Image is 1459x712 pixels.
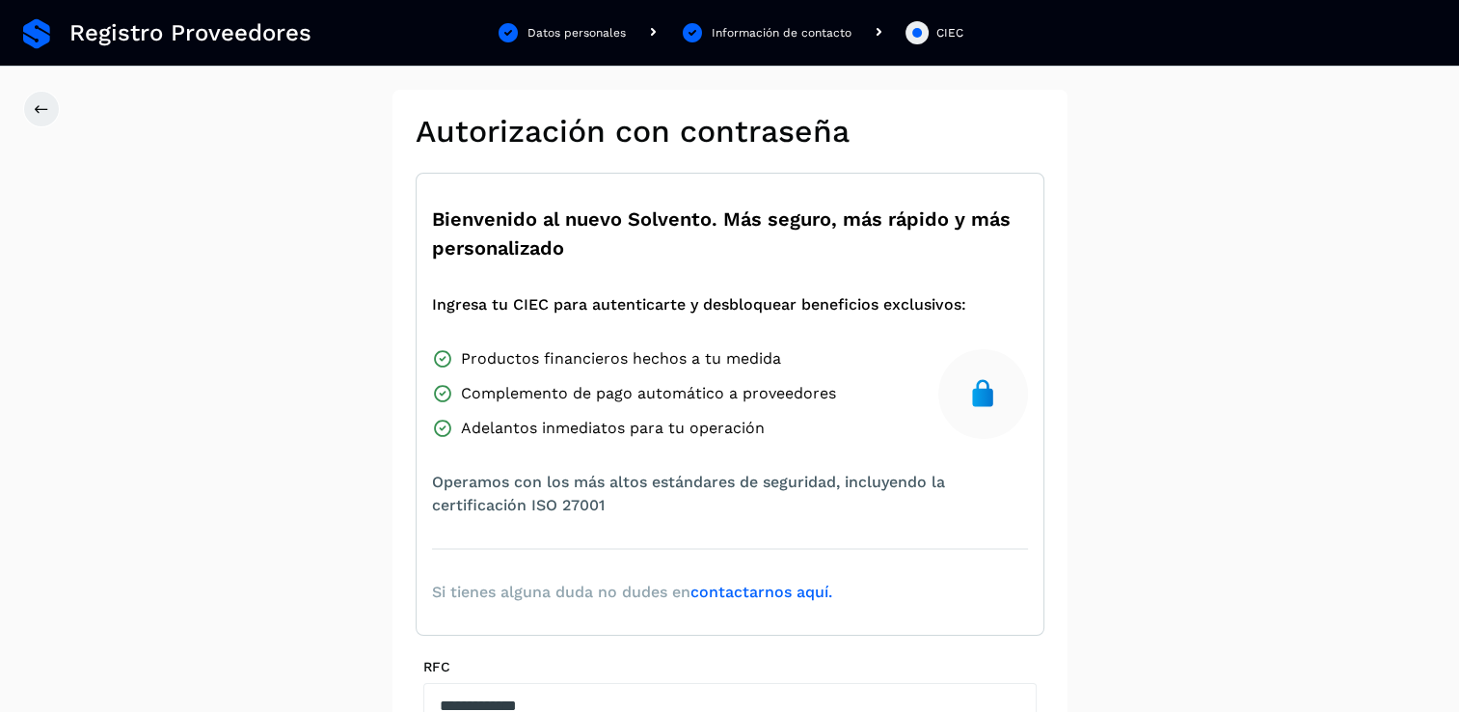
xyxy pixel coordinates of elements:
[461,417,765,440] span: Adelantos inmediatos para tu operación
[461,347,781,370] span: Productos financieros hechos a tu medida
[432,293,966,316] span: Ingresa tu CIEC para autenticarte y desbloquear beneficios exclusivos:
[432,205,1028,262] span: Bienvenido al nuevo Solvento. Más seguro, más rápido y más personalizado
[690,583,832,601] a: contactarnos aquí.
[461,382,836,405] span: Complemento de pago automático a proveedores
[432,471,1028,517] span: Operamos con los más altos estándares de seguridad, incluyendo la certificación ISO 27001
[936,24,963,41] div: CIEC
[967,378,998,409] img: secure
[527,24,626,41] div: Datos personales
[416,113,1044,150] h2: Autorización con contraseña
[69,19,311,47] span: Registro Proveedores
[432,581,832,604] span: Si tienes alguna duda no dudes en
[423,659,1037,675] label: RFC
[712,24,851,41] div: Información de contacto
